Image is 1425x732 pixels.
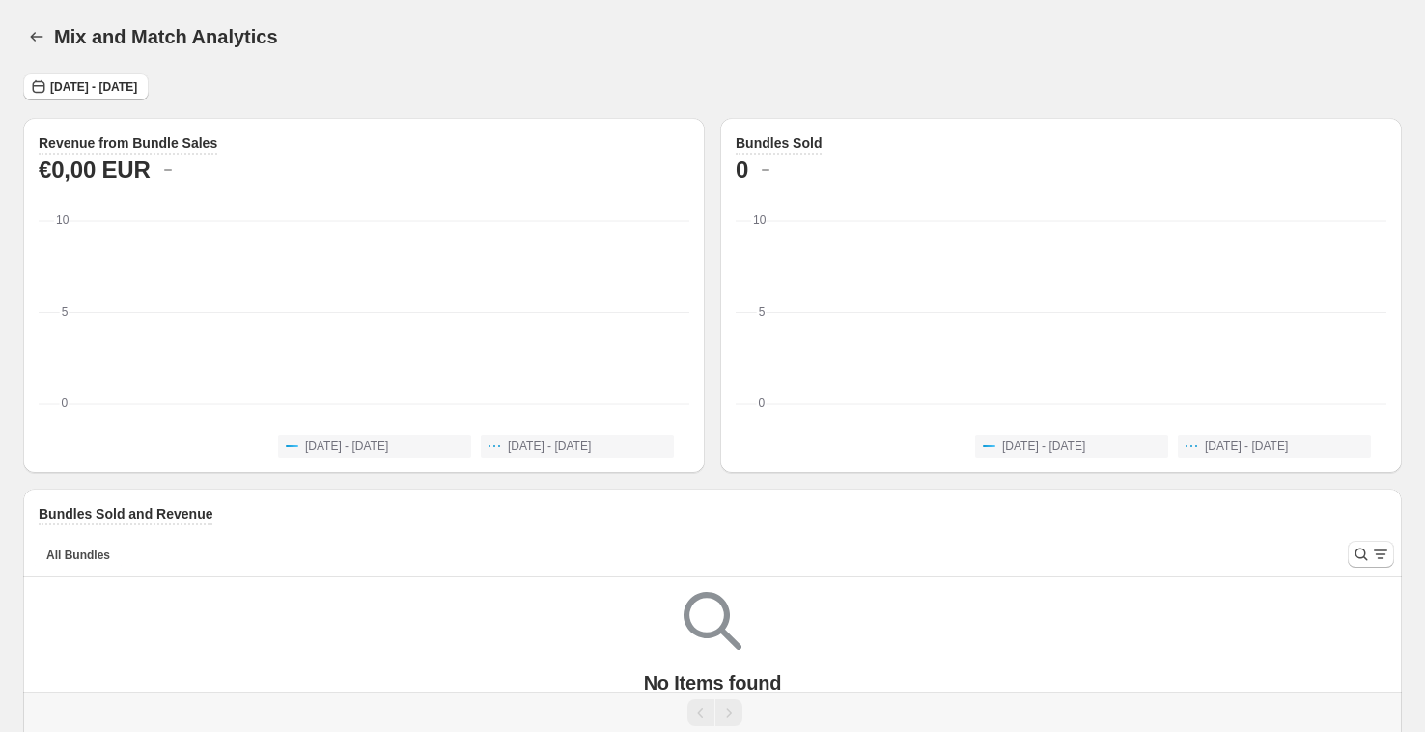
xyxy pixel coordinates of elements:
[39,504,212,523] h3: Bundles Sold and Revenue
[278,435,471,458] button: [DATE] - [DATE]
[736,155,748,185] h2: 0
[481,435,674,458] button: [DATE] - [DATE]
[1002,438,1085,454] span: [DATE] - [DATE]
[39,133,217,153] h3: Revenue from Bundle Sales
[23,692,1402,732] nav: Pagination
[56,213,70,227] text: 10
[62,305,69,319] text: 5
[1348,541,1394,568] button: Search and filter results
[684,592,741,650] img: Empty search results
[305,438,388,454] span: [DATE] - [DATE]
[54,25,278,48] h1: Mix and Match Analytics
[759,396,766,409] text: 0
[23,73,149,100] button: [DATE] - [DATE]
[62,396,69,409] text: 0
[1205,438,1288,454] span: [DATE] - [DATE]
[644,671,782,694] p: No Items found
[39,155,151,185] h2: €0,00 EUR
[1178,435,1371,458] button: [DATE] - [DATE]
[736,133,822,153] h3: Bundles Sold
[508,438,591,454] span: [DATE] - [DATE]
[975,435,1168,458] button: [DATE] - [DATE]
[50,79,137,95] span: [DATE] - [DATE]
[753,213,767,227] text: 10
[46,548,110,563] span: All Bundles
[759,305,766,319] text: 5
